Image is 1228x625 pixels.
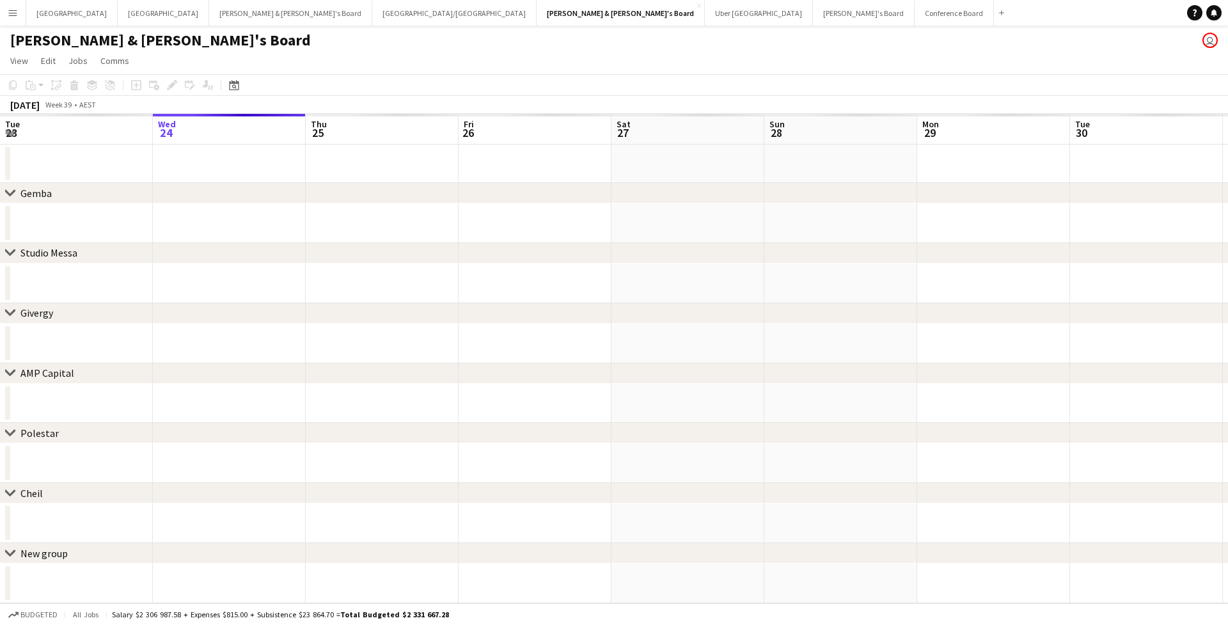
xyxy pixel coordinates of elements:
span: Wed [158,118,176,130]
div: Studio Messa [20,247,77,260]
button: [PERSON_NAME]'s Board [813,1,915,26]
span: Week 39 [42,100,74,109]
div: AEST [79,100,96,109]
span: Budgeted [20,610,58,619]
span: 30 [1073,125,1090,140]
div: Polestar [20,427,59,439]
div: Cheil [20,487,43,500]
a: Comms [95,52,134,69]
a: Edit [36,52,61,69]
a: Jobs [63,52,93,69]
button: Uber [GEOGRAPHIC_DATA] [705,1,813,26]
div: Salary $2 306 987.58 + Expenses $815.00 + Subsistence $23 864.70 = [112,610,449,619]
div: Gemba [20,187,52,200]
span: 26 [462,125,474,140]
button: Budgeted [6,608,59,622]
span: 29 [920,125,939,140]
span: Sun [769,118,785,130]
span: Total Budgeted $2 331 667.28 [340,610,449,619]
div: New group [20,547,68,560]
div: [DATE] [10,99,40,111]
span: 27 [615,125,631,140]
span: 24 [156,125,176,140]
span: 25 [309,125,327,140]
span: View [10,55,28,67]
span: Mon [922,118,939,130]
span: All jobs [70,610,101,619]
app-user-avatar: Jenny Tu [1202,33,1218,48]
button: [PERSON_NAME] & [PERSON_NAME]'s Board [537,1,705,26]
div: AMP Capital [20,367,74,379]
h1: [PERSON_NAME] & [PERSON_NAME]'s Board [10,31,311,50]
span: Tue [1075,118,1090,130]
span: Sat [617,118,631,130]
a: View [5,52,33,69]
button: [GEOGRAPHIC_DATA] [118,1,209,26]
span: Fri [464,118,474,130]
button: [GEOGRAPHIC_DATA]/[GEOGRAPHIC_DATA] [372,1,537,26]
button: [PERSON_NAME] & [PERSON_NAME]'s Board [209,1,372,26]
span: Tue [5,118,20,130]
span: Edit [41,55,56,67]
span: 28 [767,125,785,140]
div: Givergy [20,306,53,319]
button: [GEOGRAPHIC_DATA] [26,1,118,26]
span: Comms [100,55,129,67]
span: 23 [3,125,20,140]
button: Conference Board [915,1,994,26]
span: Thu [311,118,327,130]
span: Jobs [68,55,88,67]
